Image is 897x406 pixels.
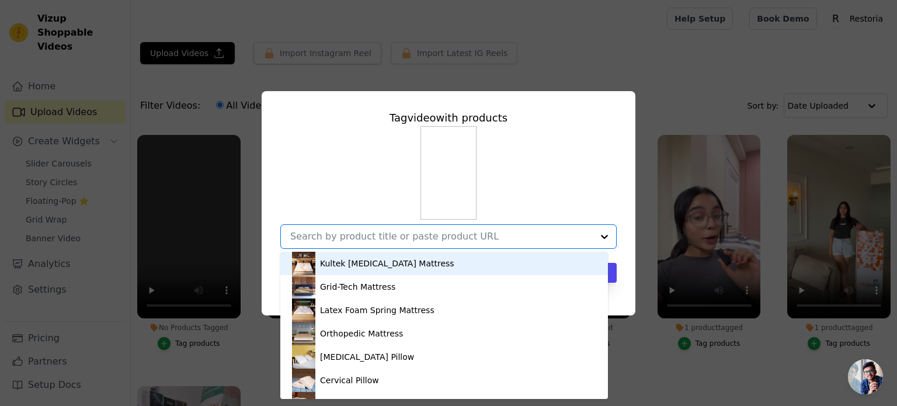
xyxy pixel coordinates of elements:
img: product thumbnail [292,275,315,299]
div: Cervical Pillow [320,374,379,386]
div: Tag video with products [280,110,617,126]
div: Kultek [MEDICAL_DATA] Mattress [320,258,454,269]
div: Grid-Tech Mattress [320,281,395,293]
img: product thumbnail [292,322,315,345]
div: [MEDICAL_DATA] Pillow [320,351,414,363]
img: product thumbnail [292,252,315,275]
input: Search by product title or paste product URL [290,231,593,242]
div: Latex Foam Spring Mattress [320,304,434,316]
div: Open chat [848,359,883,394]
img: product thumbnail [292,369,315,392]
img: product thumbnail [292,299,315,322]
img: product thumbnail [292,345,315,369]
div: Orthopedic Mattress [320,328,403,339]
